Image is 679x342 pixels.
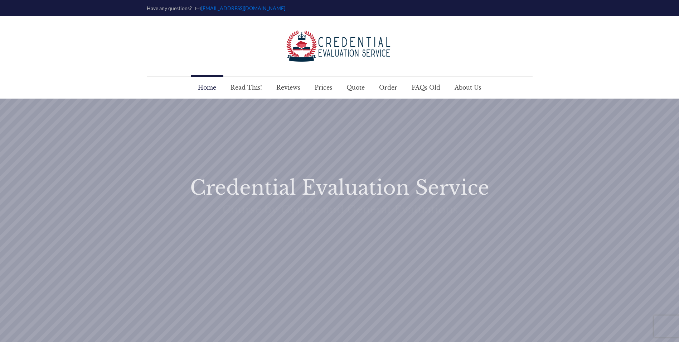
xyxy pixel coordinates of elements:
[222,203,458,216] rs-layer: Course by Course and General Evaluations
[201,5,285,11] a: mail
[191,77,223,98] a: Home
[223,77,269,98] a: Read This!
[286,16,393,76] a: Credential Evaluation Service
[404,77,447,98] a: FAQs Old
[286,30,393,62] img: logo-color
[447,77,488,98] a: About Us
[269,77,307,98] a: Reviews
[372,77,404,98] a: Order
[307,77,339,98] a: Prices
[190,176,489,200] rs-layer: Credential Evaluation Service
[578,319,679,342] iframe: LiveChat chat widget
[191,77,488,98] nav: Main menu
[339,77,372,98] a: Quote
